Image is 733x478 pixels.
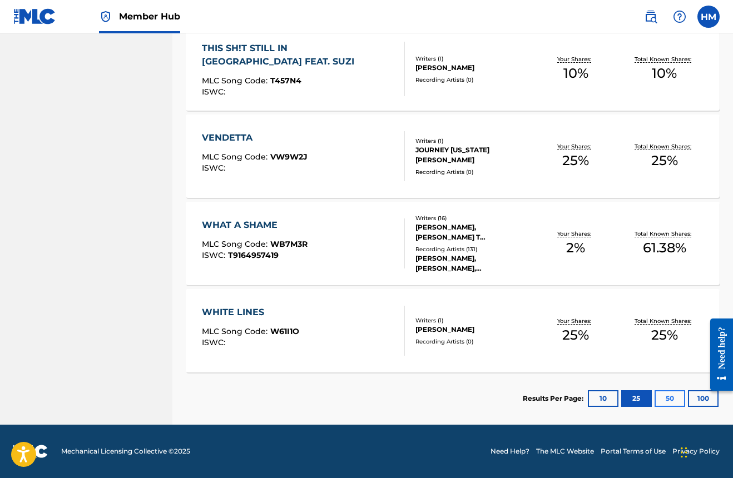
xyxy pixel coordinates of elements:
[557,230,594,238] p: Your Shares:
[186,289,720,372] a: WHITE LINESMLC Song Code:W61I1OISWC:Writers (1)[PERSON_NAME]Recording Artists (0)Your Shares:25%T...
[202,76,270,86] span: MLC Song Code :
[652,63,677,83] span: 10 %
[270,152,308,162] span: VW9W2J
[635,317,694,325] p: Total Known Shares:
[202,163,228,173] span: ISWC :
[681,436,687,469] div: Drag
[536,446,594,456] a: The MLC Website
[415,316,532,325] div: Writers ( 1 )
[672,446,720,456] a: Privacy Policy
[415,137,532,145] div: Writers ( 1 )
[668,6,691,28] div: Help
[228,250,279,260] span: T9164957419
[655,390,685,407] button: 50
[13,445,48,458] img: logo
[563,63,588,83] span: 10 %
[415,325,532,335] div: [PERSON_NAME]
[202,87,228,97] span: ISWC :
[186,114,720,198] a: VENDETTAMLC Song Code:VW9W2JISWC:Writers (1)JOURNEY [US_STATE] [PERSON_NAME]Recording Artists (0)...
[99,10,112,23] img: Top Rightsholder
[61,446,190,456] span: Mechanical Licensing Collective © 2025
[557,55,594,63] p: Your Shares:
[635,230,694,238] p: Total Known Shares:
[644,10,657,23] img: search
[523,394,586,404] p: Results Per Page:
[688,390,719,407] button: 100
[673,10,686,23] img: help
[202,326,270,336] span: MLC Song Code :
[677,425,733,478] iframe: Chat Widget
[697,6,720,28] div: User Menu
[643,238,686,258] span: 61.38 %
[202,152,270,162] span: MLC Song Code :
[651,325,678,345] span: 25 %
[415,145,532,165] div: JOURNEY [US_STATE] [PERSON_NAME]
[702,309,733,401] iframe: Resource Center
[186,202,720,285] a: WHAT A SHAMEMLC Song Code:WB7M3RISWC:T9164957419Writers (16)[PERSON_NAME], [PERSON_NAME] T [PERSO...
[415,253,532,273] div: [PERSON_NAME], [PERSON_NAME], [PERSON_NAME][US_STATE], [PERSON_NAME], [PERSON_NAME], [PERSON_NAME...
[415,222,532,242] div: [PERSON_NAME], [PERSON_NAME] T [PERSON_NAME] [PERSON_NAME], [PERSON_NAME], [PERSON_NAME] [PERSON_...
[621,390,652,407] button: 25
[119,10,180,23] span: Member Hub
[202,239,270,249] span: MLC Song Code :
[415,337,532,346] div: Recording Artists ( 0 )
[415,214,532,222] div: Writers ( 16 )
[202,337,228,347] span: ISWC :
[202,250,228,260] span: ISWC :
[415,168,532,176] div: Recording Artists ( 0 )
[415,245,532,253] div: Recording Artists ( 131 )
[13,8,56,24] img: MLC Logo
[588,390,618,407] button: 10
[415,54,532,63] div: Writers ( 1 )
[651,151,678,171] span: 25 %
[202,131,308,145] div: VENDETTA
[202,306,299,319] div: WHITE LINES
[202,218,308,232] div: WHAT A SHAME
[635,55,694,63] p: Total Known Shares:
[270,239,308,249] span: WB7M3R
[562,325,589,345] span: 25 %
[202,42,395,68] div: THIS SH!T STILL IN [GEOGRAPHIC_DATA] FEAT. SUZI
[270,326,299,336] span: W61I1O
[415,63,532,73] div: [PERSON_NAME]
[635,142,694,151] p: Total Known Shares:
[186,27,720,111] a: THIS SH!T STILL IN [GEOGRAPHIC_DATA] FEAT. SUZIMLC Song Code:T457N4ISWC:Writers (1)[PERSON_NAME]R...
[270,76,301,86] span: T457N4
[557,317,594,325] p: Your Shares:
[640,6,662,28] a: Public Search
[566,238,585,258] span: 2 %
[415,76,532,84] div: Recording Artists ( 0 )
[562,151,589,171] span: 25 %
[601,446,666,456] a: Portal Terms of Use
[491,446,529,456] a: Need Help?
[557,142,594,151] p: Your Shares:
